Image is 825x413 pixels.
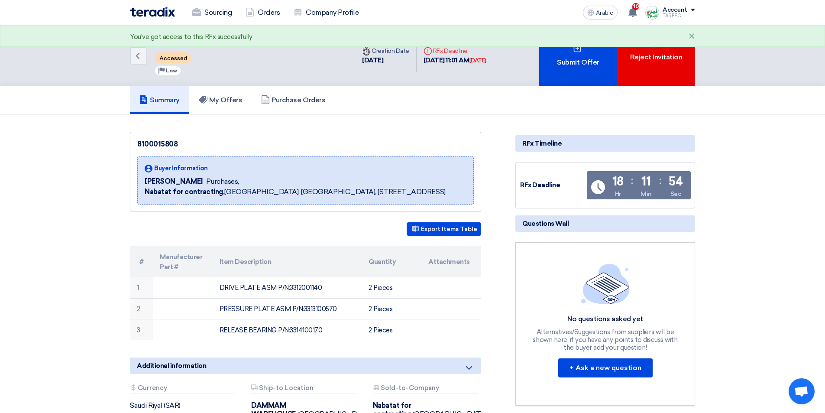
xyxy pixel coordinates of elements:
[522,140,562,147] font: RFx Timeline
[204,8,232,16] font: Sourcing
[520,181,560,189] font: RFx Deadline
[641,174,650,189] font: 11
[130,7,175,17] img: Teradix logo
[220,305,337,313] font: PRESSURE PLATE ASM P/N:3313100570
[145,177,203,185] font: [PERSON_NAME]
[469,57,486,64] font: [DATE]
[159,55,187,62] font: Accessed
[381,384,439,392] font: Sold-to-Company
[209,96,243,104] font: My Offers
[663,13,681,19] font: TAREEQ
[581,263,630,304] img: empty_state_list.svg
[659,174,661,187] font: :
[424,56,469,64] font: [DATE] 11:01 AM
[259,384,314,392] font: Ship-to Location
[166,68,177,74] font: Low
[220,326,323,334] font: RELEASE BEARING P/N:3314100170
[641,190,652,198] font: Min
[150,96,180,104] font: Summary
[596,9,613,16] font: Arabic
[369,258,396,266] font: Quantity
[362,56,383,64] font: [DATE]
[567,315,643,323] font: No questions asked yet
[557,58,599,66] font: Submit Offer
[428,258,470,266] font: Attachments
[522,220,569,228] font: Questions Wall
[130,33,252,41] font: You've got access to this RFx successfully
[139,258,144,266] font: #
[137,140,178,148] font: 8100015808
[789,378,815,404] a: Open chat
[569,364,641,372] font: + Ask a new question
[615,190,621,198] font: Hr
[645,6,659,20] img: Screenshot___1727703618088.png
[137,305,140,313] font: 2
[669,174,683,189] font: 54
[185,3,239,22] a: Sourcing
[369,284,392,292] font: 2 Pieces
[612,174,624,189] font: 18
[258,8,280,16] font: Orders
[189,86,252,114] a: My Offers
[421,225,477,233] font: Export Items Table
[130,401,181,410] font: Saudi Riyal (SAR)
[160,253,202,271] font: Manufacturer Part #
[220,258,271,266] font: Item Description
[272,96,325,104] font: Purchase Orders
[670,190,681,198] font: Sec
[533,328,677,351] font: Alternatives/Suggestions from suppliers will be shown here, if you have any points to discuss wit...
[663,6,687,13] font: Account
[372,47,409,55] font: Creation Date
[558,358,653,377] button: + Ask a new question
[630,53,683,61] font: Reject Invitation
[407,222,481,236] button: Export Items Table
[145,188,224,196] font: Nabatat for contracting,
[689,29,695,44] font: ×
[137,362,206,370] font: Additional information
[433,47,468,55] font: RFx Deadline
[633,3,639,10] font: 10
[137,284,139,292] font: 1
[252,86,335,114] a: Purchase Orders
[220,284,322,292] font: DRIVE PLATE ASM P/N:3312001140
[369,326,392,334] font: 2 Pieces
[631,174,633,187] font: :
[306,8,359,16] font: Company Profile
[130,86,189,114] a: Summary
[369,305,392,313] font: 2 Pieces
[154,165,208,172] font: Buyer Information
[138,384,167,392] font: Currency
[239,3,287,22] a: Orders
[206,177,239,185] font: Purchases,
[137,326,140,334] font: 3
[583,6,618,20] button: Arabic
[224,188,445,196] font: [GEOGRAPHIC_DATA], [GEOGRAPHIC_DATA], [STREET_ADDRESS]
